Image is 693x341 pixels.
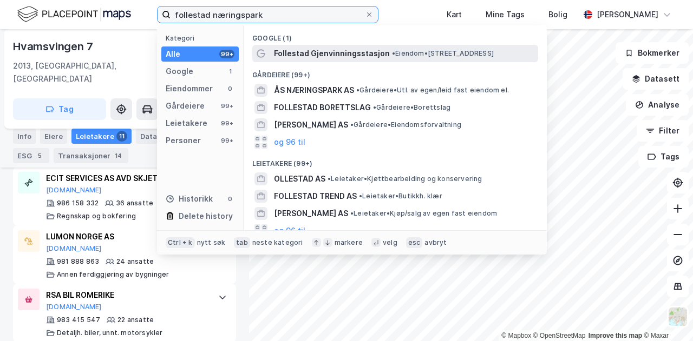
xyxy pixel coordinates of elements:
[57,316,100,324] div: 983 415 547
[350,121,461,129] span: Gårdeiere • Eiendomsforvaltning
[274,172,325,185] span: OLLESTAD AS
[406,237,423,248] div: esc
[424,238,447,247] div: avbryt
[46,289,207,302] div: RSA BIL ROMERIKE
[533,332,586,339] a: OpenStreetMap
[171,6,365,23] input: Søk på adresse, matrikkel, gårdeiere, leietakere eller personer
[447,8,462,21] div: Kart
[219,136,234,145] div: 99+
[383,238,397,247] div: velg
[244,62,547,82] div: Gårdeiere (99+)
[219,119,234,128] div: 99+
[46,303,102,311] button: [DOMAIN_NAME]
[40,129,67,144] div: Eiere
[219,50,234,58] div: 99+
[17,5,131,24] img: logo.f888ab2527a4732fd821a326f86c7f29.svg
[274,224,305,237] button: og 96 til
[46,244,102,253] button: [DOMAIN_NAME]
[116,131,127,142] div: 11
[179,210,233,223] div: Delete history
[244,25,547,45] div: Google (1)
[359,192,442,200] span: Leietaker • Butikkh. klær
[274,47,390,60] span: Follestad Gjenvinningsstasjon
[117,316,154,324] div: 22 ansatte
[373,103,450,112] span: Gårdeiere • Borettslag
[589,332,642,339] a: Improve this map
[166,117,207,130] div: Leietakere
[13,38,95,55] div: Hvamsvingen 7
[350,209,354,217] span: •
[46,186,102,195] button: [DOMAIN_NAME]
[166,192,213,205] div: Historikk
[356,86,509,95] span: Gårdeiere • Utl. av egen/leid fast eiendom el.
[639,289,693,341] iframe: Chat Widget
[626,94,689,116] button: Analyse
[274,101,371,114] span: FOLLESTAD BORETTSLAG
[116,257,154,266] div: 24 ansatte
[197,238,226,247] div: nytt søk
[46,230,207,243] div: LUMON NORGE AS
[13,98,106,120] button: Tag
[34,150,45,161] div: 5
[359,192,362,200] span: •
[226,195,234,203] div: 0
[136,129,189,144] div: Datasett
[57,329,163,337] div: Detaljh. biler, unnt. motorsykler
[46,172,207,185] div: ECIT SERVICES AS AVD SKJETTEN
[57,212,136,220] div: Regnskap og bokføring
[113,150,124,161] div: 14
[166,65,193,78] div: Google
[226,84,234,93] div: 0
[226,67,234,76] div: 1
[13,129,36,144] div: Info
[234,237,250,248] div: tab
[166,237,195,248] div: Ctrl + k
[116,199,153,208] div: 36 ansatte
[166,48,180,61] div: Alle
[392,49,395,57] span: •
[166,99,205,112] div: Gårdeiere
[548,8,567,21] div: Bolig
[486,8,525,21] div: Mine Tags
[350,209,497,218] span: Leietaker • Kjøp/salg av egen fast eiendom
[166,82,213,95] div: Eiendommer
[274,190,357,203] span: FOLLESTAD TREND AS
[244,151,547,170] div: Leietakere (99+)
[335,238,363,247] div: markere
[356,86,359,94] span: •
[637,120,689,142] button: Filter
[274,84,354,97] span: ÅS NÆRINGSPARK AS
[373,103,376,111] span: •
[274,118,348,131] span: [PERSON_NAME] AS
[328,175,331,183] span: •
[274,136,305,149] button: og 96 til
[638,146,689,168] button: Tags
[57,270,169,279] div: Annen ferdiggjøring av bygninger
[166,34,239,42] div: Kategori
[71,129,132,144] div: Leietakere
[328,175,482,183] span: Leietaker • Kjøttbearbeiding og konservering
[252,238,303,247] div: neste kategori
[13,59,178,85] div: 2013, [GEOGRAPHIC_DATA], [GEOGRAPHIC_DATA]
[623,68,689,90] button: Datasett
[57,199,99,208] div: 986 158 332
[597,8,658,21] div: [PERSON_NAME]
[350,121,354,129] span: •
[13,148,49,163] div: ESG
[57,257,99,266] div: 981 888 863
[392,49,494,58] span: Eiendom • [STREET_ADDRESS]
[616,42,689,64] button: Bokmerker
[501,332,531,339] a: Mapbox
[274,207,348,220] span: [PERSON_NAME] AS
[54,148,128,163] div: Transaksjoner
[219,102,234,110] div: 99+
[166,134,201,147] div: Personer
